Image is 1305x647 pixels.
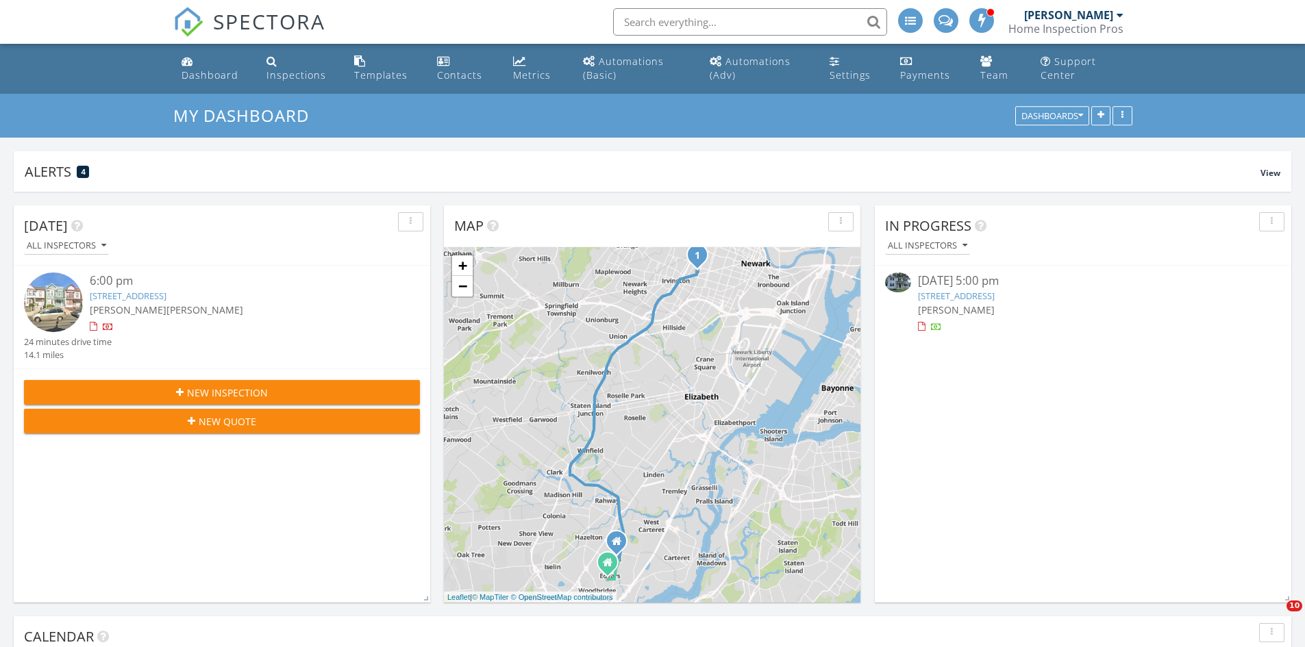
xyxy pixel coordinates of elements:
[1015,107,1089,126] button: Dashboards
[354,68,408,81] div: Templates
[885,272,1281,333] a: [DATE] 5:00 pm [STREET_ADDRESS] [PERSON_NAME]
[710,55,791,81] div: Automations (Adv)
[454,216,484,235] span: Map
[24,272,420,361] a: 6:00 pm [STREET_ADDRESS] [PERSON_NAME][PERSON_NAME] 24 minutes drive time 14.1 miles
[187,385,268,400] span: New Inspection
[24,627,94,646] span: Calendar
[90,290,166,302] a: [STREET_ADDRESS]
[24,380,420,405] button: New Inspection
[24,409,420,433] button: New Quote
[895,49,964,88] a: Payments
[173,7,203,37] img: The Best Home Inspection Software - Spectora
[349,49,420,88] a: Templates
[1035,49,1130,88] a: Support Center
[885,216,971,235] span: In Progress
[617,541,625,549] div: 30 Yale Avenue, Avenel NJ 07001
[173,104,321,127] a: My Dashboard
[261,49,338,88] a: Inspections
[213,7,325,36] span: SPECTORA
[824,49,883,88] a: Settings
[432,49,497,88] a: Contacts
[613,8,887,36] input: Search everything...
[27,241,106,251] div: All Inspectors
[25,162,1260,181] div: Alerts
[452,255,473,276] a: Zoom in
[266,68,326,81] div: Inspections
[24,335,112,348] div: 24 minutes drive time
[24,216,68,235] span: [DATE]
[918,290,995,302] a: [STREET_ADDRESS]
[24,348,112,361] div: 14.1 miles
[199,414,256,429] span: New Quote
[888,241,967,251] div: All Inspectors
[1258,600,1291,633] iframe: Intercom live chat
[452,276,473,296] a: Zoom out
[166,303,243,316] span: [PERSON_NAME]
[447,593,470,601] a: Leaflet
[90,303,166,316] span: [PERSON_NAME]
[918,303,995,316] span: [PERSON_NAME]
[1024,8,1113,22] div: [PERSON_NAME]
[980,68,1008,81] div: Team
[918,272,1248,290] div: [DATE] 5:00 pm
[24,272,83,331] img: streetview
[173,18,325,47] a: SPECTORA
[900,68,950,81] div: Payments
[472,593,509,601] a: © MapTiler
[437,68,482,81] div: Contacts
[885,237,970,255] button: All Inspectors
[697,255,706,263] div: 727 S 20th St, Newark, NJ 07103
[176,49,251,88] a: Dashboard
[608,562,616,570] div: 154 Schoder Ave, Woodbridge Township NJ 07095
[81,167,86,177] span: 4
[1021,112,1083,121] div: Dashboards
[182,68,238,81] div: Dashboard
[975,49,1024,88] a: Team
[508,49,567,88] a: Metrics
[695,251,700,261] i: 1
[583,55,664,81] div: Automations (Basic)
[511,593,613,601] a: © OpenStreetMap contributors
[1008,22,1123,36] div: Home Inspection Pros
[704,49,813,88] a: Automations (Advanced)
[1260,167,1280,179] span: View
[24,237,109,255] button: All Inspectors
[1287,600,1302,611] span: 10
[885,272,911,292] img: 9352317%2Fcover_photos%2Fuve28FRb2H6GwOd9ElJZ%2Fsmall.jpg
[513,68,551,81] div: Metrics
[577,49,693,88] a: Automations (Basic)
[1041,55,1096,81] div: Support Center
[90,272,387,290] div: 6:00 pm
[444,592,617,603] div: |
[830,68,871,81] div: Settings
